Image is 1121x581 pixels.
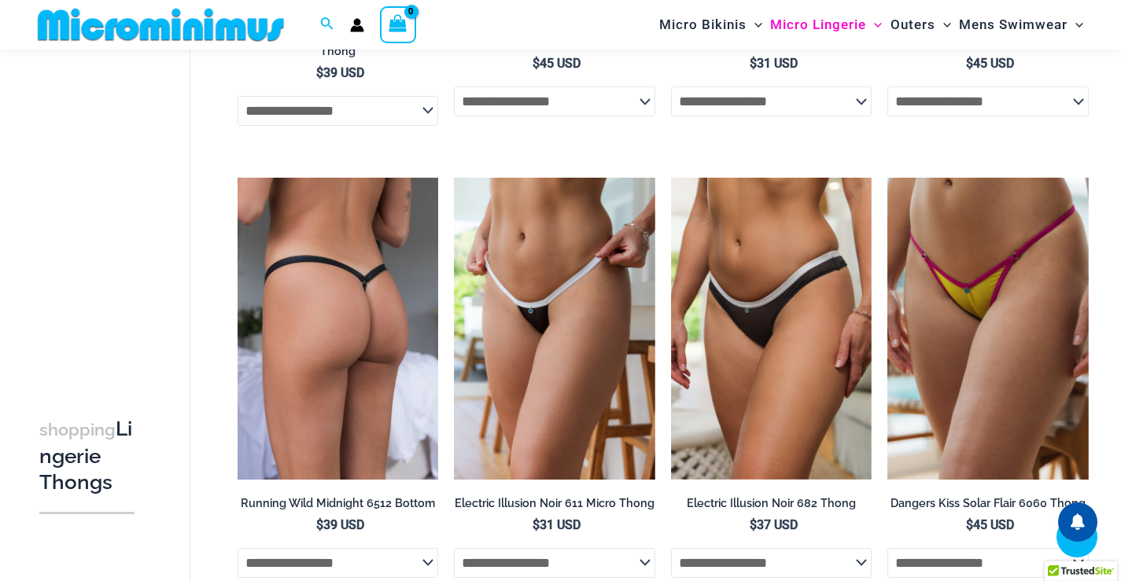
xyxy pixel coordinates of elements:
[966,517,1014,532] bdi: 45 USD
[39,416,135,496] h3: Lingerie Thongs
[659,5,747,45] span: Micro Bikinis
[966,56,973,71] span: $
[533,56,540,71] span: $
[887,496,1089,511] h2: Dangers Kiss Solar Flair 6060 Thong
[750,56,798,71] bdi: 31 USD
[316,517,364,532] bdi: 39 USD
[671,496,872,517] a: Electric Illusion Noir 682 Thong
[533,517,581,532] bdi: 31 USD
[238,178,439,479] a: Running Wild Midnight 6512 Bottom 10Running Wild Midnight 6512 Bottom 2Running Wild Midnight 6512...
[454,178,655,479] img: Electric Illusion Noir Micro 01
[750,517,757,532] span: $
[316,65,323,80] span: $
[887,178,1089,479] a: Dangers Kiss Solar Flair 6060 Thong 01Dangers Kiss Solar Flair 6060 Thong 02Dangers Kiss Solar Fl...
[887,496,1089,517] a: Dangers Kiss Solar Flair 6060 Thong
[653,2,1090,47] nav: Site Navigation
[655,5,766,45] a: Micro BikinisMenu ToggleMenu Toggle
[350,18,364,32] a: Account icon link
[31,7,290,42] img: MM SHOP LOGO FLAT
[533,517,540,532] span: $
[966,517,973,532] span: $
[966,56,1014,71] bdi: 45 USD
[380,6,416,42] a: View Shopping Cart, empty
[955,5,1087,45] a: Mens SwimwearMenu ToggleMenu Toggle
[935,5,951,45] span: Menu Toggle
[238,178,439,479] img: Running Wild Midnight 6512 Bottom 2
[671,496,872,511] h2: Electric Illusion Noir 682 Thong
[891,5,935,45] span: Outers
[238,496,439,517] a: Running Wild Midnight 6512 Bottom
[750,517,798,532] bdi: 37 USD
[887,178,1089,479] img: Dangers Kiss Solar Flair 6060 Thong 01
[454,178,655,479] a: Electric Illusion Noir Micro 01Electric Illusion Noir Micro 02Electric Illusion Noir Micro 02
[671,178,872,479] a: Electric Illusion Noir 682 Thong 01Electric Illusion Noir 682 Thong 02Electric Illusion Noir 682 ...
[316,65,364,80] bdi: 39 USD
[959,5,1068,45] span: Mens Swimwear
[454,496,655,511] h2: Electric Illusion Noir 611 Micro Thong
[39,420,116,439] span: shopping
[671,178,872,479] img: Electric Illusion Noir 682 Thong 01
[747,5,762,45] span: Menu Toggle
[770,5,866,45] span: Micro Lingerie
[766,5,886,45] a: Micro LingerieMenu ToggleMenu Toggle
[866,5,882,45] span: Menu Toggle
[1068,5,1083,45] span: Menu Toggle
[887,5,955,45] a: OutersMenu ToggleMenu Toggle
[316,517,323,532] span: $
[238,496,439,511] h2: Running Wild Midnight 6512 Bottom
[454,496,655,517] a: Electric Illusion Noir 611 Micro Thong
[320,15,334,35] a: Search icon link
[39,53,181,367] iframe: TrustedSite Certified
[533,56,581,71] bdi: 45 USD
[750,56,757,71] span: $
